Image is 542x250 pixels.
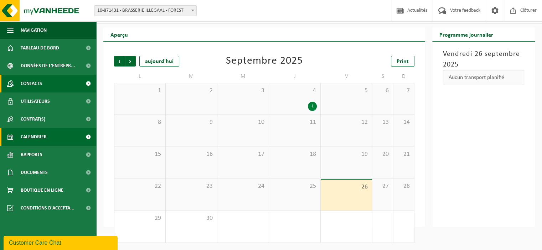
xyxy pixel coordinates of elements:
[397,87,411,95] span: 7
[118,182,162,190] span: 22
[21,128,47,146] span: Calendrier
[393,70,414,83] td: D
[125,56,136,67] span: Suivant
[139,56,179,67] div: aujourd'hui
[273,182,317,190] span: 25
[21,92,50,110] span: Utilisateurs
[118,214,162,222] span: 29
[397,59,409,64] span: Print
[118,87,162,95] span: 1
[391,56,414,67] a: Print
[376,182,389,190] span: 27
[21,39,59,57] span: Tableau de bord
[221,118,265,126] span: 10
[21,181,63,199] span: Boutique en ligne
[221,150,265,158] span: 17
[94,6,196,16] span: 10-871431 - BRASSERIE ILLEGAAL - FOREST
[376,118,389,126] span: 13
[443,70,524,85] div: Aucun transport planifié
[21,75,42,92] span: Contacts
[324,183,368,191] span: 26
[21,146,42,164] span: Rapports
[269,70,321,83] td: J
[443,49,524,70] h3: Vendredi 26 septembre 2025
[169,118,213,126] span: 9
[21,199,74,217] span: Conditions d'accepta...
[397,150,411,158] span: 21
[432,27,500,41] h2: Programme journalier
[226,56,303,67] div: Septembre 2025
[321,70,372,83] td: V
[4,234,119,250] iframe: chat widget
[217,70,269,83] td: M
[169,87,213,95] span: 2
[169,182,213,190] span: 23
[397,182,411,190] span: 28
[103,27,135,41] h2: Aperçu
[114,70,166,83] td: L
[21,21,47,39] span: Navigation
[221,87,265,95] span: 3
[324,118,368,126] span: 12
[94,5,197,16] span: 10-871431 - BRASSERIE ILLEGAAL - FOREST
[372,70,393,83] td: S
[118,118,162,126] span: 8
[273,150,317,158] span: 18
[114,56,125,67] span: Précédent
[376,87,389,95] span: 6
[324,150,368,158] span: 19
[21,110,45,128] span: Contrat(s)
[397,118,411,126] span: 14
[166,70,217,83] td: M
[273,118,317,126] span: 11
[169,150,213,158] span: 16
[21,57,75,75] span: Données de l'entrepr...
[169,214,213,222] span: 30
[21,164,48,181] span: Documents
[221,182,265,190] span: 24
[308,102,317,111] div: 1
[118,150,162,158] span: 15
[324,87,368,95] span: 5
[273,87,317,95] span: 4
[376,150,389,158] span: 20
